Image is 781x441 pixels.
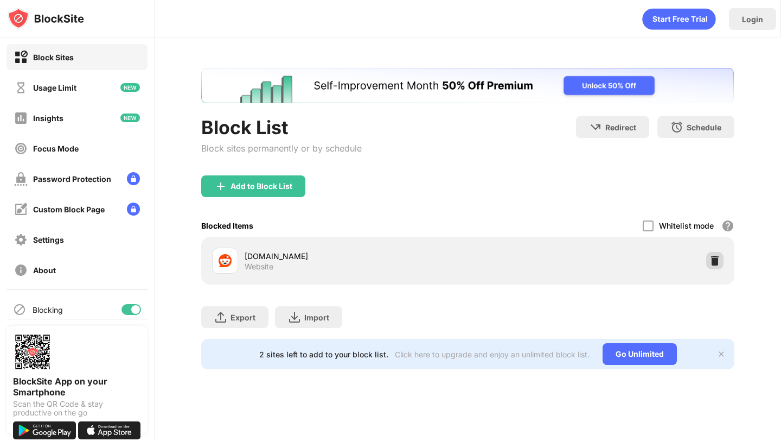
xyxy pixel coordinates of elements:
[33,114,63,123] div: Insights
[717,350,726,358] img: x-button.svg
[33,174,111,184] div: Password Protection
[14,203,28,216] img: customize-block-page-off.svg
[245,250,468,262] div: [DOMAIN_NAME]
[642,8,716,30] div: animation
[33,144,79,153] div: Focus Mode
[14,81,28,94] img: time-usage-off.svg
[687,123,721,132] div: Schedule
[33,53,74,62] div: Block Sites
[127,203,140,216] img: lock-menu.svg
[742,15,763,24] div: Login
[201,116,362,138] div: Block List
[603,343,677,365] div: Go Unlimited
[13,303,26,316] img: blocking-icon.svg
[13,376,141,398] div: BlockSite App on your Smartphone
[127,172,140,185] img: lock-menu.svg
[33,83,76,92] div: Usage Limit
[33,266,56,275] div: About
[14,111,28,125] img: insights-off.svg
[245,262,273,272] div: Website
[13,332,52,371] img: options-page-qr-code.png
[201,143,362,154] div: Block sites permanently or by schedule
[201,68,734,103] iframe: Banner
[120,114,140,122] img: new-icon.svg
[201,221,253,230] div: Blocked Items
[219,254,232,267] img: favicons
[259,350,388,359] div: 2 sites left to add to your block list.
[120,83,140,92] img: new-icon.svg
[659,221,714,230] div: Whitelist mode
[13,421,76,439] img: get-it-on-google-play.svg
[33,235,64,244] div: Settings
[8,8,84,29] img: logo-blocksite.svg
[395,350,590,359] div: Click here to upgrade and enjoy an unlimited block list.
[14,51,28,64] img: block-on.svg
[605,123,636,132] div: Redirect
[14,263,28,277] img: about-off.svg
[14,233,28,247] img: settings-off.svg
[14,142,28,155] img: focus-off.svg
[231,313,255,322] div: Export
[13,400,141,417] div: Scan the QR Code & stay productive on the go
[14,172,28,186] img: password-protection-off.svg
[231,182,292,191] div: Add to Block List
[33,205,105,214] div: Custom Block Page
[78,421,141,439] img: download-on-the-app-store.svg
[304,313,329,322] div: Import
[33,305,63,314] div: Blocking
